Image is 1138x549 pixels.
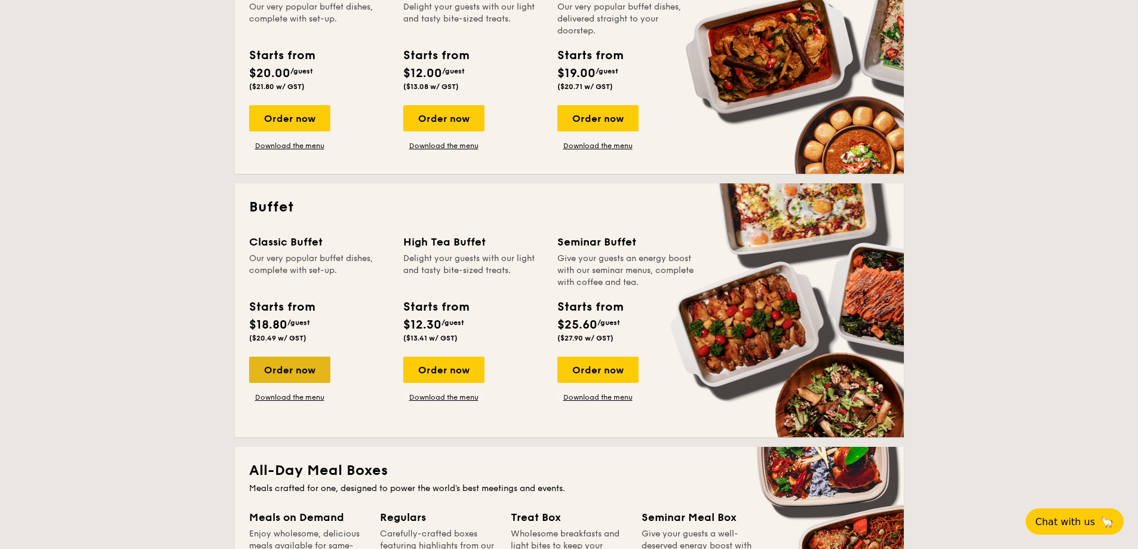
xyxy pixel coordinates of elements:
[403,318,441,332] span: $12.30
[557,298,622,316] div: Starts from
[249,461,889,480] h2: All-Day Meal Boxes
[249,357,330,383] div: Order now
[1035,516,1095,527] span: Chat with us
[557,334,614,342] span: ($27.90 w/ GST)
[249,334,306,342] span: ($20.49 w/ GST)
[1100,515,1114,529] span: 🦙
[442,67,465,75] span: /guest
[557,141,639,151] a: Download the menu
[403,253,543,289] div: Delight your guests with our light and tasty bite-sized treats.
[249,141,330,151] a: Download the menu
[597,318,620,327] span: /guest
[403,234,543,250] div: High Tea Buffet
[249,234,389,250] div: Classic Buffet
[557,234,697,250] div: Seminar Buffet
[403,47,468,65] div: Starts from
[557,66,596,81] span: $19.00
[287,318,310,327] span: /guest
[557,105,639,131] div: Order now
[403,105,484,131] div: Order now
[557,1,697,37] div: Our very popular buffet dishes, delivered straight to your doorstep.
[403,334,458,342] span: ($13.41 w/ GST)
[557,318,597,332] span: $25.60
[249,198,889,217] h2: Buffet
[249,66,290,81] span: $20.00
[511,509,627,526] div: Treat Box
[642,509,758,526] div: Seminar Meal Box
[403,66,442,81] span: $12.00
[290,67,313,75] span: /guest
[249,105,330,131] div: Order now
[249,253,389,289] div: Our very popular buffet dishes, complete with set-up.
[403,82,459,91] span: ($13.08 w/ GST)
[249,82,305,91] span: ($21.80 w/ GST)
[249,47,314,65] div: Starts from
[249,318,287,332] span: $18.80
[249,392,330,402] a: Download the menu
[557,357,639,383] div: Order now
[403,1,543,37] div: Delight your guests with our light and tasty bite-sized treats.
[441,318,464,327] span: /guest
[249,298,314,316] div: Starts from
[249,483,889,495] div: Meals crafted for one, designed to power the world's best meetings and events.
[403,357,484,383] div: Order now
[249,1,389,37] div: Our very popular buffet dishes, complete with set-up.
[1026,508,1124,535] button: Chat with us🦙
[403,298,468,316] div: Starts from
[596,67,618,75] span: /guest
[249,509,366,526] div: Meals on Demand
[403,392,484,402] a: Download the menu
[557,392,639,402] a: Download the menu
[557,47,622,65] div: Starts from
[403,141,484,151] a: Download the menu
[557,82,613,91] span: ($20.71 w/ GST)
[380,509,496,526] div: Regulars
[557,253,697,289] div: Give your guests an energy boost with our seminar menus, complete with coffee and tea.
